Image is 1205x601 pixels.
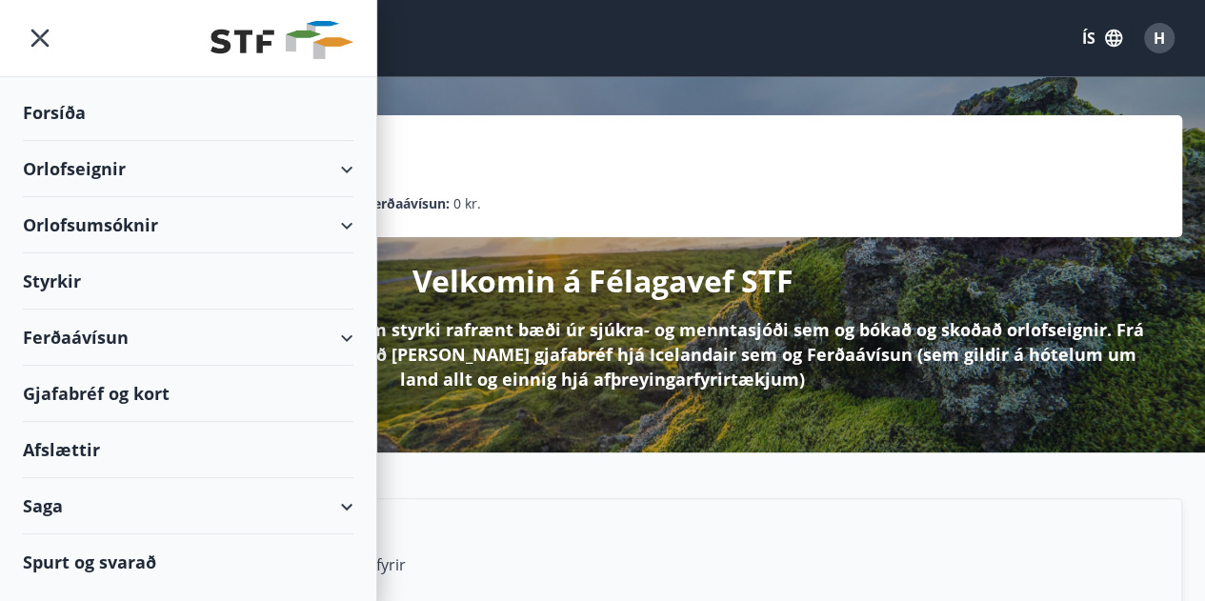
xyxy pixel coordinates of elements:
div: Orlofsumsóknir [23,197,353,253]
div: Spurt og svarað [23,534,353,590]
p: Velkomin á Félagavef STF [412,260,793,302]
button: ÍS [1072,21,1133,55]
button: H [1136,15,1182,61]
span: 0 kr. [453,193,481,214]
div: Saga [23,478,353,534]
div: Styrkir [23,253,353,310]
div: Forsíða [23,85,353,141]
div: Gjafabréf og kort [23,366,353,422]
div: Orlofseignir [23,141,353,197]
div: Ferðaávísun [23,310,353,366]
button: menu [23,21,57,55]
p: Ferðaávísun : [366,193,450,214]
span: H [1154,28,1165,49]
p: Hér á Félagavefnum getur þú sótt um styrki rafrænt bæði úr sjúkra- og menntasjóði sem og bókað og... [53,317,1152,391]
img: union_logo [211,21,353,59]
div: Afslættir [23,422,353,478]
